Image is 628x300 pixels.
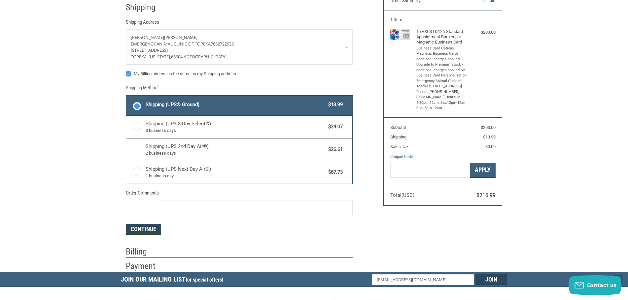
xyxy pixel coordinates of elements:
[416,73,468,111] li: Business Card Personalization Emergency Animal Clinic of Topeka [STREET_ADDRESS] Phone: [PHONE_NU...
[390,125,406,130] span: Subtotal
[126,71,353,76] label: My Billing address is the same as my Shipping address
[126,189,159,200] legend: Order Comments
[587,282,617,289] span: Contact us
[485,144,496,149] span: $0.00
[146,173,325,179] span: 1 business day
[126,84,157,95] legend: Shipping Method
[470,163,496,178] button: Apply
[121,272,227,289] h5: Join Our Mailing List
[146,165,325,179] span: Shipping (UPS Next Day Air®)
[416,29,468,45] h4: 1 x VBCSTD126-Standard, Appointment Backed, or Magnetic Business Card
[325,168,343,176] span: $67.73
[469,29,496,36] div: $203.00
[146,101,325,108] span: Shipping (UPS® Ground)
[126,30,352,65] a: Enter or select a different address
[146,143,325,157] span: Shipping (UPS 2nd Day Air®)
[416,46,468,62] li: Business Card Options Magnetic Business Cards, additional charges applied
[481,125,496,130] span: $203.00
[325,146,343,153] span: $26.61
[126,261,164,272] h2: Payment
[483,135,496,139] span: $13.99
[372,274,474,285] input: Email
[146,127,325,134] span: 3 business days
[390,192,414,198] span: Total (USD)
[390,135,406,139] span: Shipping
[390,163,470,178] input: Gift Certificate or Coupon Code
[164,34,197,40] span: [PERSON_NAME]
[476,192,496,198] span: $216.99
[146,150,325,157] span: 2 business days
[186,277,223,283] span: for special offers!
[185,54,227,60] span: [GEOGRAPHIC_DATA]
[131,34,164,40] span: [PERSON_NAME]
[126,18,159,29] legend: Shipping Address
[146,120,325,134] span: Shipping (UPS 3-Day Select®)
[171,54,185,60] span: 66604 /
[131,54,149,60] span: TOPEKA ,
[126,224,161,235] button: Continue
[390,144,408,149] span: Sales Tax
[416,62,468,73] li: Upgrade to Premium Stock - additional charges applied No
[325,123,343,131] span: $24.07
[475,274,507,285] input: Join
[131,41,211,47] span: EMERGENCY ANIMAL CLINIC OF TOPEKA
[126,2,164,13] h2: Shipping
[569,275,621,295] button: Contact us
[211,41,234,47] span: 7852722926
[131,47,168,53] span: [STREET_ADDRESS]
[390,17,496,22] h3: 1 Item
[126,246,164,257] h2: Billing
[149,54,171,60] span: [US_STATE],
[390,154,413,159] a: Coupon Code
[325,101,343,108] span: $13.99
